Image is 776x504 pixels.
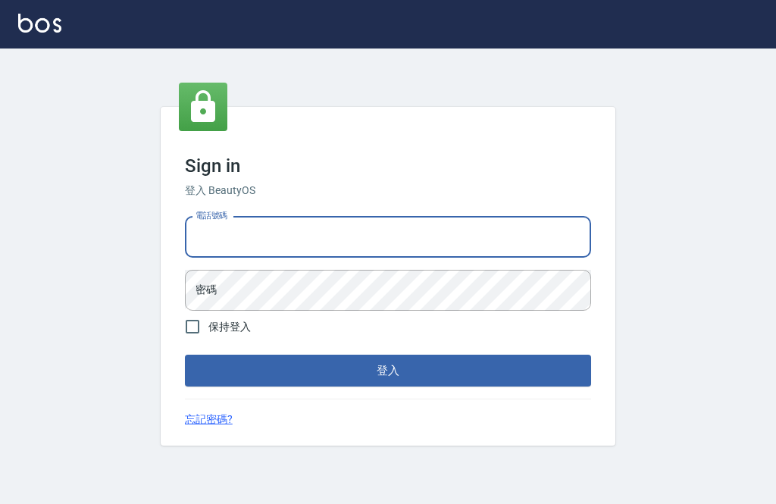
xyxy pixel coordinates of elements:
button: 登入 [185,355,591,387]
img: Logo [18,14,61,33]
a: 忘記密碼? [185,412,233,427]
h3: Sign in [185,155,591,177]
h6: 登入 BeautyOS [185,183,591,199]
span: 保持登入 [208,319,251,335]
label: 電話號碼 [196,210,227,221]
